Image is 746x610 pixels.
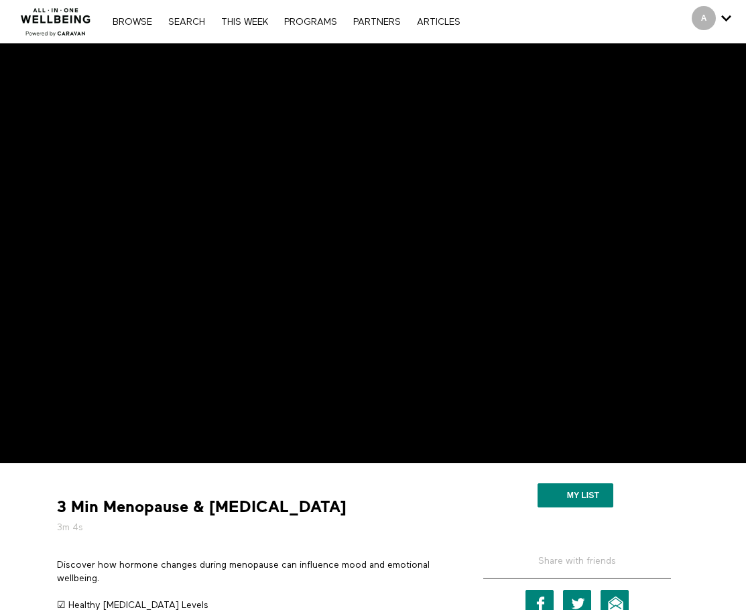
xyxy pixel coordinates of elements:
[538,483,613,507] button: My list
[57,521,445,534] h5: 3m 4s
[106,17,159,27] a: Browse
[483,554,671,578] h5: Share with friends
[410,17,467,27] a: ARTICLES
[347,17,408,27] a: PARTNERS
[214,17,275,27] a: THIS WEEK
[57,497,347,517] strong: 3 Min Menopause & [MEDICAL_DATA]
[106,15,467,28] nav: Primary
[57,558,445,586] p: Discover how hormone changes during menopause can influence mood and emotional wellbeing.
[277,17,344,27] a: PROGRAMS
[162,17,212,27] a: Search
